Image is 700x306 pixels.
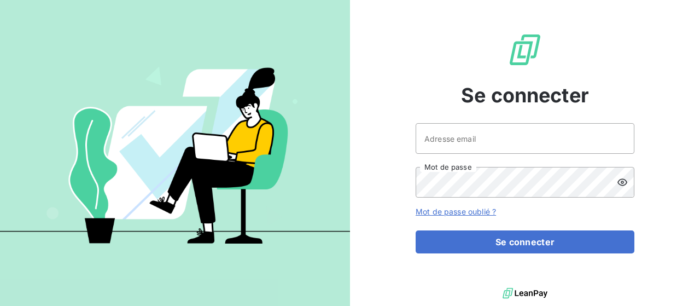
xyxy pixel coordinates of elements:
img: Logo LeanPay [507,32,542,67]
span: Se connecter [461,80,589,110]
a: Mot de passe oublié ? [416,207,496,216]
input: placeholder [416,123,634,154]
button: Se connecter [416,230,634,253]
img: logo [503,285,547,302]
